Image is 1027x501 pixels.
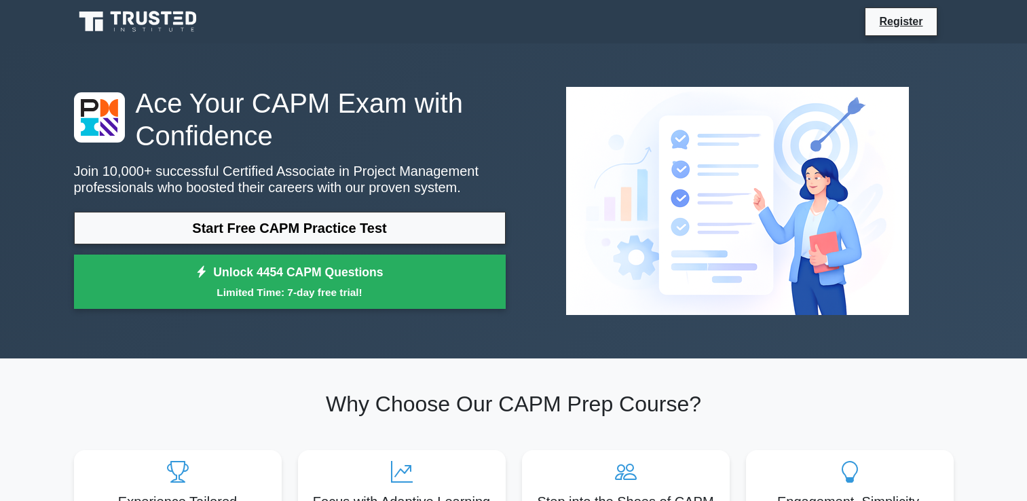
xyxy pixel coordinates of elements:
[871,13,931,30] a: Register
[74,212,506,244] a: Start Free CAPM Practice Test
[91,284,489,300] small: Limited Time: 7-day free trial!
[74,87,506,152] h1: Ace Your CAPM Exam with Confidence
[74,391,954,417] h2: Why Choose Our CAPM Prep Course?
[74,163,506,196] p: Join 10,000+ successful Certified Associate in Project Management professionals who boosted their...
[74,255,506,309] a: Unlock 4454 CAPM QuestionsLimited Time: 7-day free trial!
[555,76,920,326] img: Certified Associate in Project Management Preview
